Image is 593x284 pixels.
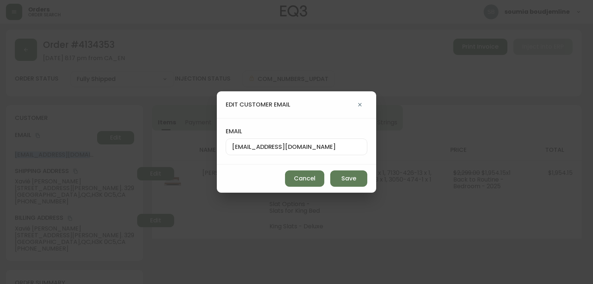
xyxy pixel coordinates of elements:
[294,174,315,183] span: Cancel
[226,127,367,136] label: email
[226,101,290,109] h4: edit customer email
[341,174,356,183] span: Save
[285,170,324,187] button: Cancel
[330,170,367,187] button: Save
